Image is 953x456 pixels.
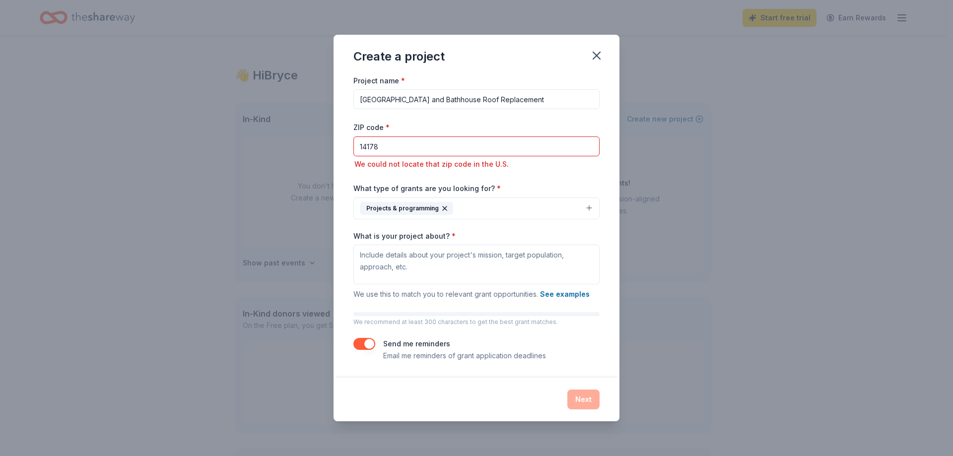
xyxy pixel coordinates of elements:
[353,49,445,65] div: Create a project
[353,197,600,219] button: Projects & programming
[353,231,456,241] label: What is your project about?
[353,290,590,298] span: We use this to match you to relevant grant opportunities.
[353,184,501,194] label: What type of grants are you looking for?
[540,288,590,300] button: See examples
[353,158,600,170] div: We could not locate that zip code in the U.S.
[383,339,450,348] label: Send me reminders
[360,202,453,215] div: Projects & programming
[353,136,600,156] input: 12345 (U.S. only)
[353,318,600,326] p: We recommend at least 300 characters to get the best grant matches.
[353,89,600,109] input: After school program
[353,76,405,86] label: Project name
[353,123,390,132] label: ZIP code
[383,350,546,362] p: Email me reminders of grant application deadlines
